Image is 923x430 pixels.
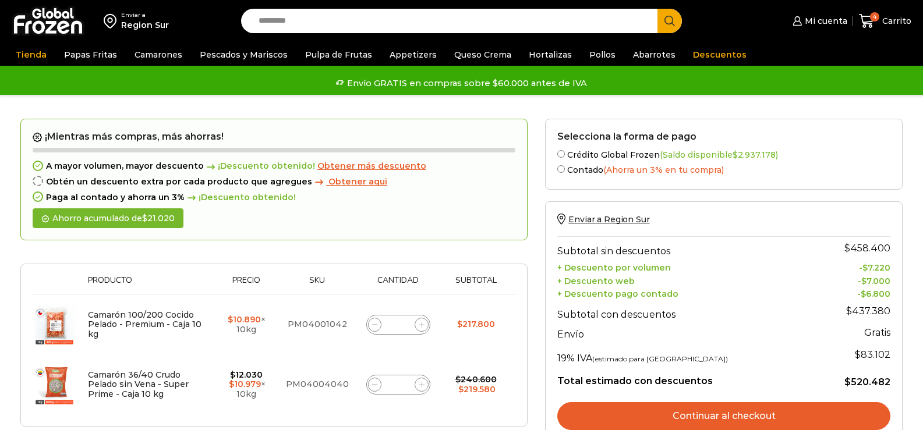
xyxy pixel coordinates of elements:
[390,376,406,393] input: Product quantity
[864,327,890,338] strong: Gratis
[58,44,123,66] a: Papas Fritas
[802,15,847,27] span: Mi cuenta
[844,376,890,388] bdi: 520.482
[228,314,233,325] span: $
[455,374,497,385] bdi: 240.600
[879,15,911,27] span: Carrito
[557,366,812,388] th: Total estimado con descuentos
[121,11,169,19] div: Enviar a
[299,44,378,66] a: Pulpa de Frutas
[862,262,890,273] bdi: 7.220
[228,314,261,325] bdi: 10.890
[33,177,515,187] div: Obtén un descuento extra por cada producto que agregues
[194,44,293,66] a: Pescados y Mariscos
[312,177,387,187] a: Obtener aqui
[557,323,812,343] th: Envío
[733,150,776,160] bdi: 2.937.178
[657,9,682,33] button: Search button
[557,286,812,300] th: + Descuento pago contado
[230,369,263,380] bdi: 12.030
[583,44,621,66] a: Pollos
[104,11,121,31] img: address-field-icon.svg
[870,12,879,22] span: 4
[213,294,280,355] td: × 10kg
[557,343,812,366] th: 19% IVA
[844,243,890,254] bdi: 458.400
[213,276,280,294] th: Precio
[142,213,175,223] bdi: 21.020
[557,236,812,260] th: Subtotal sin descuentos
[855,349,890,360] span: 83.102
[458,384,464,395] span: $
[88,310,201,340] a: Camarón 100/200 Cocido Pelado - Premium - Caja 10 kg
[328,176,387,187] span: Obtener aqui
[557,165,565,173] input: Contado(Ahorra un 3% en tu compra)
[844,376,851,388] span: $
[457,319,462,329] span: $
[846,305,852,317] span: $
[229,379,261,389] bdi: 10.979
[390,317,406,333] input: Product quantity
[129,44,188,66] a: Camarones
[280,354,355,414] td: PM04004040
[862,262,868,273] span: $
[557,163,890,175] label: Contado
[557,273,812,286] th: + Descuento web
[448,44,517,66] a: Queso Crema
[280,294,355,355] td: PM04001042
[142,213,147,223] span: $
[317,161,426,171] a: Obtener más descuento
[592,354,728,363] small: (estimado para [GEOGRAPHIC_DATA])
[861,276,890,286] bdi: 7.000
[855,349,861,360] span: $
[844,243,850,254] span: $
[861,289,890,299] bdi: 6.800
[846,305,890,317] bdi: 437.380
[33,208,183,229] div: Ahorro acumulado de
[812,286,890,300] td: -
[229,379,234,389] span: $
[557,260,812,273] th: + Descuento por volumen
[859,8,911,35] a: 4 Carrito
[812,260,890,273] td: -
[204,161,315,171] span: ¡Descuento obtenido!
[523,44,578,66] a: Hortalizas
[10,44,52,66] a: Tienda
[230,369,235,380] span: $
[557,131,890,142] h2: Selecciona la forma de pago
[355,276,442,294] th: Cantidad
[458,384,496,395] bdi: 219.580
[733,150,738,160] span: $
[861,289,866,299] span: $
[88,369,189,400] a: Camarón 36/40 Crudo Pelado sin Vena - Super Prime - Caja 10 kg
[603,165,724,175] span: (Ahorra un 3% en tu compra)
[557,150,565,158] input: Crédito Global Frozen(Saldo disponible$2.937.178)
[384,44,443,66] a: Appetizers
[812,273,890,286] td: -
[442,276,510,294] th: Subtotal
[33,161,515,171] div: A mayor volumen, mayor descuento
[280,276,355,294] th: Sku
[213,354,280,414] td: × 10kg
[33,193,515,202] div: Paga al contado y ahorra un 3%
[557,402,890,430] a: Continuar al checkout
[455,374,461,385] span: $
[568,214,649,225] span: Enviar a Region Sur
[457,319,495,329] bdi: 217.800
[627,44,681,66] a: Abarrotes
[121,19,169,31] div: Region Sur
[557,300,812,323] th: Subtotal con descuentos
[557,214,649,225] a: Enviar a Region Sur
[660,150,778,160] span: (Saldo disponible )
[82,276,213,294] th: Producto
[687,44,752,66] a: Descuentos
[33,131,515,143] h2: ¡Mientras más compras, más ahorras!
[557,148,890,160] label: Crédito Global Frozen
[185,193,296,202] span: ¡Descuento obtenido!
[790,9,847,33] a: Mi cuenta
[861,276,867,286] span: $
